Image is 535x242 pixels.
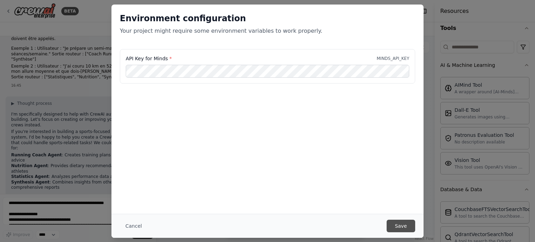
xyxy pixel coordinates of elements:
[387,220,415,232] button: Save
[120,27,415,35] p: Your project might require some environment variables to work properly.
[120,13,415,24] h2: Environment configuration
[377,56,410,61] p: MINDS_API_KEY
[126,55,172,62] label: API Key for Minds
[120,220,147,232] button: Cancel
